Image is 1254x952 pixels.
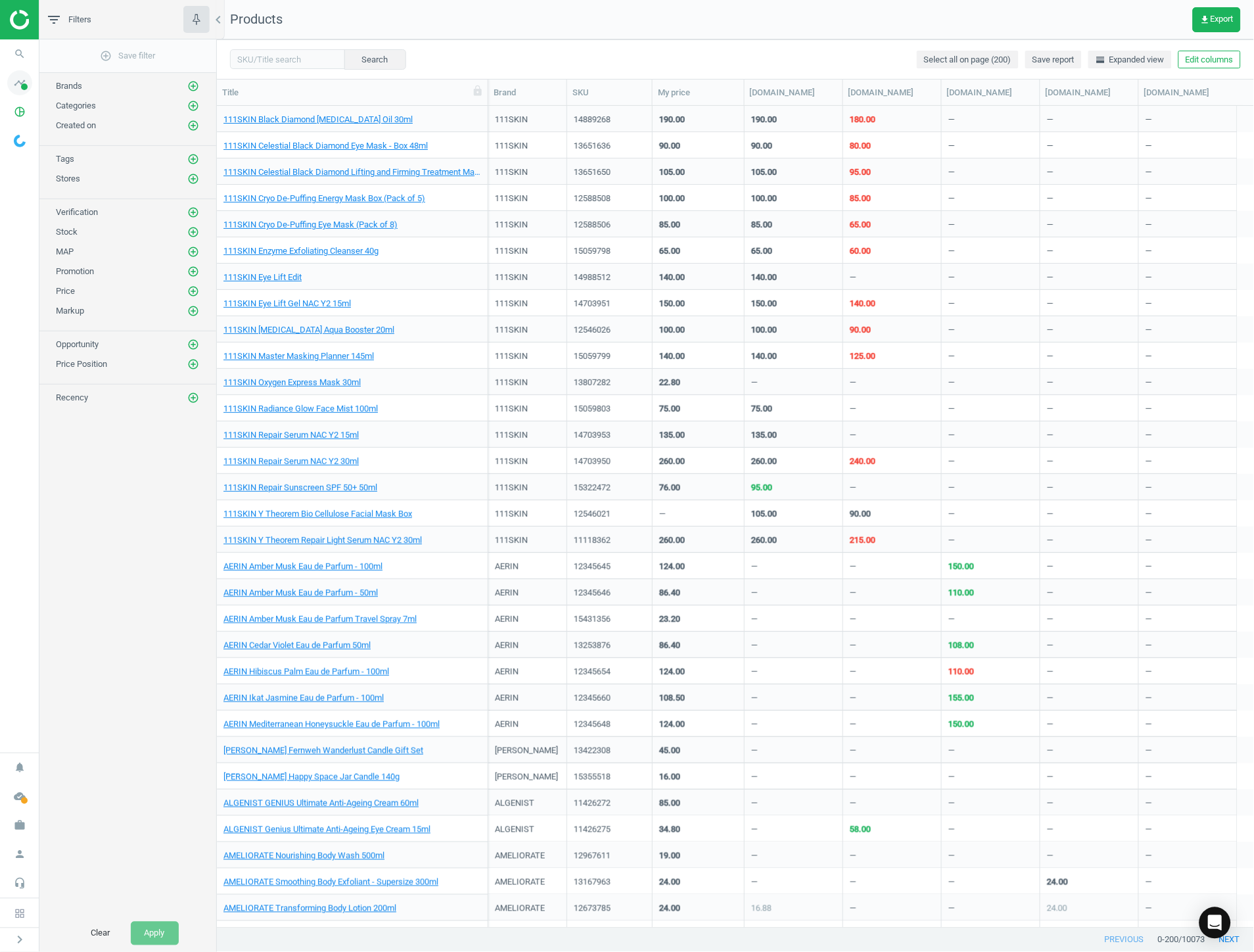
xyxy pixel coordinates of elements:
div: 111SKIN [495,482,528,498]
div: 110.00 [948,587,974,599]
button: add_circle_outline [187,99,200,112]
span: MAP [56,247,74,256]
div: — [850,613,856,630]
button: add_circle_outline [187,80,200,93]
div: — [1047,456,1054,472]
div: 111SKIN [495,456,528,472]
div: 12345660 [574,692,645,704]
div: — [850,403,856,419]
div: — [659,508,666,525]
div: — [1047,350,1054,367]
a: [PERSON_NAME] Fernweh Wanderlust Candle Gift Set [223,745,423,757]
div: 190.00 [659,114,685,126]
a: 111SKIN Eye Lift Gel NAC Y2 15ml [223,298,351,310]
div: — [850,561,856,577]
button: Edit columns [1178,51,1241,69]
div: 124.00 [659,561,685,573]
div: 12345646 [574,587,645,599]
span: Stores [56,174,80,183]
a: 111SKIN Y Theorem Bio Cellulose Facial Mask Box [223,508,412,520]
div: 260.00 [659,456,685,467]
button: add_circle_outlineSave filter [39,43,216,69]
a: AERIN Amber Musk Eau de Parfum - 100ml [223,561,383,573]
div: 13807282 [574,377,645,389]
div: — [1146,482,1152,498]
a: AERIN Mediterranean Honeysuckle Eau de Parfum - 100ml [223,719,440,730]
i: person [7,842,32,867]
span: Products [230,11,283,27]
div: 95.00 [751,482,772,494]
i: add_circle_outline [187,153,199,165]
div: 11118362 [574,535,645,546]
a: 111SKIN Y Theorem Repair Light Serum NAC Y2 30ml [223,535,422,546]
div: 111SKIN [495,140,528,156]
div: 100.00 [751,324,777,336]
div: 111SKIN [495,219,528,235]
div: — [948,245,955,262]
button: add_circle_outline [187,285,200,298]
a: AMELIORATE Smoothing Body Exfoliant - Supersize 300ml [223,876,438,888]
button: Clear [78,922,124,945]
div: — [850,377,856,393]
i: add_circle_outline [187,285,199,297]
button: horizontal_splitExpanded view [1088,51,1172,69]
div: 110.00 [948,666,974,678]
div: [DOMAIN_NAME] [750,87,837,99]
i: chevron_left [210,12,226,28]
span: Opportunity [56,339,99,349]
button: add_circle_outline [187,153,200,166]
i: add_circle_outline [187,266,199,277]
a: 111SKIN Celestial Black Diamond Lifting and Firming Treatment Mask Box 155 ml [223,166,481,178]
img: wGWNvw8QSZomAAAAABJRU5ErkJggg== [14,135,26,147]
a: AERIN Ikat Jasmine Eau de Parfum - 100ml [223,692,384,704]
div: 75.00 [751,403,772,415]
div: — [1047,272,1054,288]
div: 12546021 [574,508,645,520]
a: 111SKIN Cryo De-Puffing Eye Mask (Pack of 8) [223,219,398,231]
div: 14703953 [574,429,645,441]
div: 95.00 [850,166,871,178]
div: 100.00 [659,324,685,336]
div: 111SKIN [495,535,528,551]
div: — [1146,140,1152,156]
a: 111SKIN Oxygen Express Mask 30ml [223,377,361,389]
div: — [1047,245,1054,262]
span: Save filter [101,50,156,62]
div: — [1146,535,1152,551]
div: 14703951 [574,298,645,310]
div: 100.00 [659,193,685,204]
div: 140.00 [659,272,685,283]
a: 111SKIN Enzyme Exfoliating Cleanser 40g [223,245,379,257]
div: 15322472 [574,482,645,494]
div: — [948,140,955,156]
div: 260.00 [659,535,685,546]
i: add_circle_outline [187,246,199,258]
span: Export [1200,14,1234,25]
div: 111SKIN [495,166,528,183]
span: Tags [56,154,74,164]
a: ALGENIST GENIUS Ultimate Anti-Ageing Cream 60ml [223,797,419,809]
div: — [751,377,758,393]
span: Categories [56,101,96,110]
div: — [1146,613,1152,630]
div: 140.00 [850,298,875,310]
div: AERIN [495,561,519,577]
button: add_circle_outline [187,391,200,404]
div: 13253876 [574,640,645,652]
span: Brands [56,81,82,91]
i: add_circle_outline [101,50,112,62]
div: — [850,272,856,288]
div: 111SKIN [495,403,528,419]
i: chevron_right [12,932,28,948]
div: 111SKIN [495,193,528,209]
div: — [1146,114,1152,130]
div: 65.00 [659,245,680,257]
button: add_circle_outline [187,245,200,258]
div: — [751,587,758,604]
button: add_circle_outline [187,265,200,278]
i: work [7,813,32,838]
div: 240.00 [850,456,875,467]
span: Filters [68,14,91,26]
button: Save report [1025,51,1082,69]
div: 12345645 [574,561,645,573]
